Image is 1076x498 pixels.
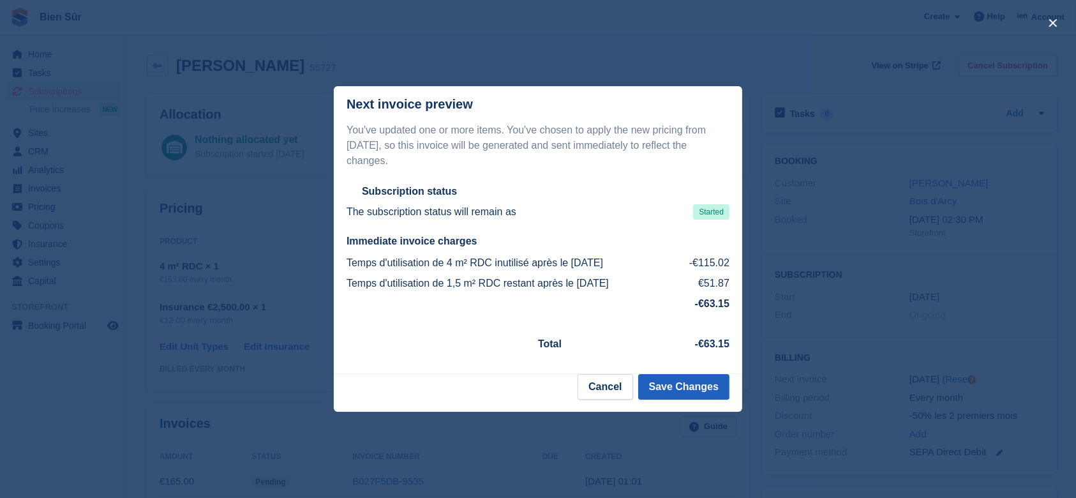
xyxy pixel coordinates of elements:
h2: Immediate invoice charges [347,235,729,248]
td: Temps d'utilisation de 1,5 m² RDC restant après le [DATE] [347,273,678,294]
span: Started [693,204,729,220]
td: -€115.02 [678,253,729,273]
strong: Total [538,338,562,349]
strong: -€63.15 [695,338,729,349]
button: close [1043,13,1063,33]
td: Temps d'utilisation de 4 m² RDC inutilisé après le [DATE] [347,253,678,273]
p: Next invoice preview [347,97,473,112]
button: Cancel [578,374,632,400]
td: €51.87 [678,273,729,294]
p: The subscription status will remain as [347,204,516,220]
p: You've updated one or more items. You've chosen to apply the new pricing from [DATE], so this inv... [347,123,729,169]
h2: Subscription status [362,185,457,198]
strong: -€63.15 [695,298,729,309]
button: Save Changes [638,374,729,400]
